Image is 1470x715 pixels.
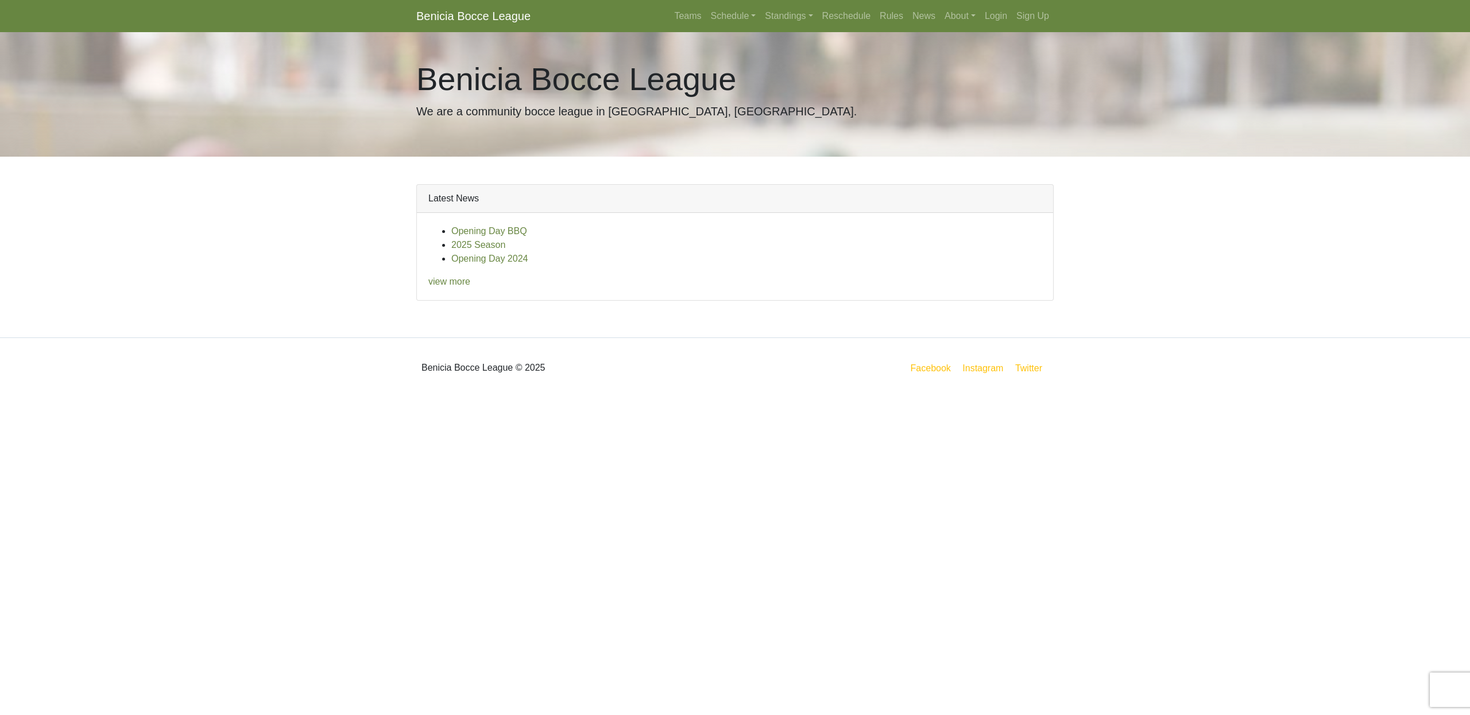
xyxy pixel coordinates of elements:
a: News [908,5,940,28]
div: Benicia Bocce League © 2025 [408,347,735,388]
h1: Benicia Bocce League [416,60,1054,98]
div: Latest News [417,185,1053,213]
a: Login [980,5,1012,28]
a: About [940,5,980,28]
a: Instagram [960,361,1005,375]
a: Standings [760,5,817,28]
a: 2025 Season [451,240,505,250]
a: Reschedule [818,5,876,28]
a: Schedule [706,5,761,28]
p: We are a community bocce league in [GEOGRAPHIC_DATA], [GEOGRAPHIC_DATA]. [416,103,1054,120]
a: Twitter [1013,361,1051,375]
a: Sign Up [1012,5,1054,28]
a: view more [428,277,470,286]
a: Opening Day BBQ [451,226,527,236]
a: Facebook [908,361,953,375]
a: Rules [875,5,908,28]
a: Teams [670,5,706,28]
a: Benicia Bocce League [416,5,531,28]
a: Opening Day 2024 [451,254,528,263]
